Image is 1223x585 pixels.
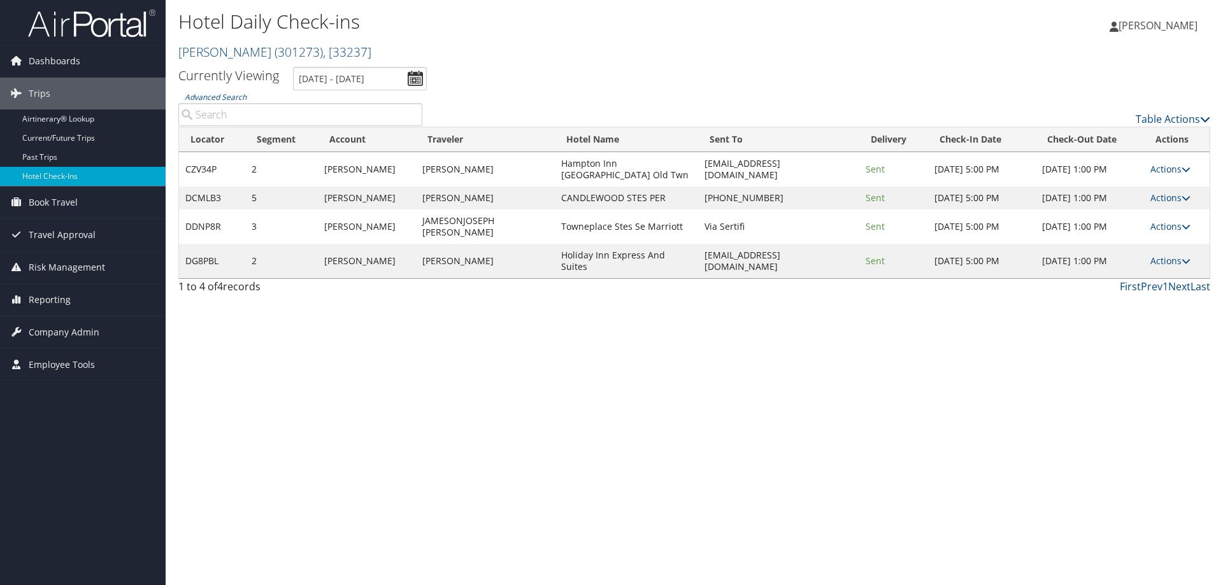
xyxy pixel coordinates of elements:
th: Traveler: activate to sort column ascending [416,127,555,152]
th: Check-Out Date: activate to sort column ascending [1036,127,1144,152]
td: DDNP8R [179,209,245,244]
span: Trips [29,78,50,109]
td: Via Sertifi [698,209,859,244]
a: Actions [1150,255,1191,267]
td: [EMAIL_ADDRESS][DOMAIN_NAME] [698,152,859,187]
a: Table Actions [1136,112,1210,126]
td: [DATE] 1:00 PM [1036,152,1144,187]
td: 2 [245,244,317,278]
td: [DATE] 1:00 PM [1036,244,1144,278]
a: [PERSON_NAME] [1110,6,1210,45]
span: , [ 33237 ] [323,43,371,60]
a: First [1120,279,1141,293]
span: Sent [866,163,885,175]
td: [DATE] 1:00 PM [1036,209,1144,244]
td: [PERSON_NAME] [318,209,416,244]
td: Towneplace Stes Se Marriott [555,209,699,244]
div: 1 to 4 of records [178,279,422,300]
a: Next [1168,279,1191,293]
td: [PHONE_NUMBER] [698,187,859,209]
th: Actions [1144,127,1210,152]
td: [PERSON_NAME] [318,244,416,278]
td: JAMESONJOSEPH [PERSON_NAME] [416,209,555,244]
td: CANDLEWOOD STES PER [555,187,699,209]
a: Last [1191,279,1210,293]
a: Actions [1150,163,1191,175]
a: Prev [1141,279,1162,293]
a: Actions [1150,220,1191,232]
span: Company Admin [29,316,99,348]
span: Travel Approval [29,219,96,251]
td: Hampton Inn [GEOGRAPHIC_DATA] Old Twn [555,152,699,187]
span: Dashboards [29,45,80,77]
span: Sent [866,220,885,232]
a: Actions [1150,192,1191,204]
th: Locator: activate to sort column ascending [179,127,245,152]
a: 1 [1162,279,1168,293]
td: [PERSON_NAME] [416,187,555,209]
span: Sent [866,192,885,204]
span: 4 [217,279,223,293]
td: [PERSON_NAME] [416,244,555,278]
th: Check-In Date: activate to sort column ascending [928,127,1036,152]
span: [PERSON_NAME] [1119,18,1198,32]
span: Risk Management [29,251,105,283]
td: [DATE] 5:00 PM [928,152,1036,187]
td: [PERSON_NAME] [416,152,555,187]
td: 5 [245,187,317,209]
span: Book Travel [29,187,78,218]
td: [DATE] 5:00 PM [928,244,1036,278]
td: DCMLB3 [179,187,245,209]
h3: Currently Viewing [178,67,279,84]
span: ( 301273 ) [275,43,323,60]
td: DG8PBL [179,244,245,278]
td: [PERSON_NAME] [318,152,416,187]
th: Account: activate to sort column ascending [318,127,416,152]
td: [EMAIL_ADDRESS][DOMAIN_NAME] [698,244,859,278]
td: Holiday Inn Express And Suites [555,244,699,278]
td: 3 [245,209,317,244]
td: [PERSON_NAME] [318,187,416,209]
input: Advanced Search [178,103,422,126]
th: Segment: activate to sort column ascending [245,127,317,152]
span: Employee Tools [29,349,95,381]
img: airportal-logo.png [28,8,155,38]
td: 2 [245,152,317,187]
td: [DATE] 1:00 PM [1036,187,1144,209]
td: CZV34P [179,152,245,187]
h1: Hotel Daily Check-ins [178,8,866,35]
td: [DATE] 5:00 PM [928,187,1036,209]
span: Sent [866,255,885,267]
th: Sent To: activate to sort column ascending [698,127,859,152]
td: [DATE] 5:00 PM [928,209,1036,244]
a: Advanced Search [185,92,247,102]
span: Reporting [29,284,71,316]
th: Hotel Name: activate to sort column ascending [555,127,699,152]
a: [PERSON_NAME] [178,43,371,60]
input: [DATE] - [DATE] [293,67,427,90]
th: Delivery: activate to sort column ascending [859,127,928,152]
